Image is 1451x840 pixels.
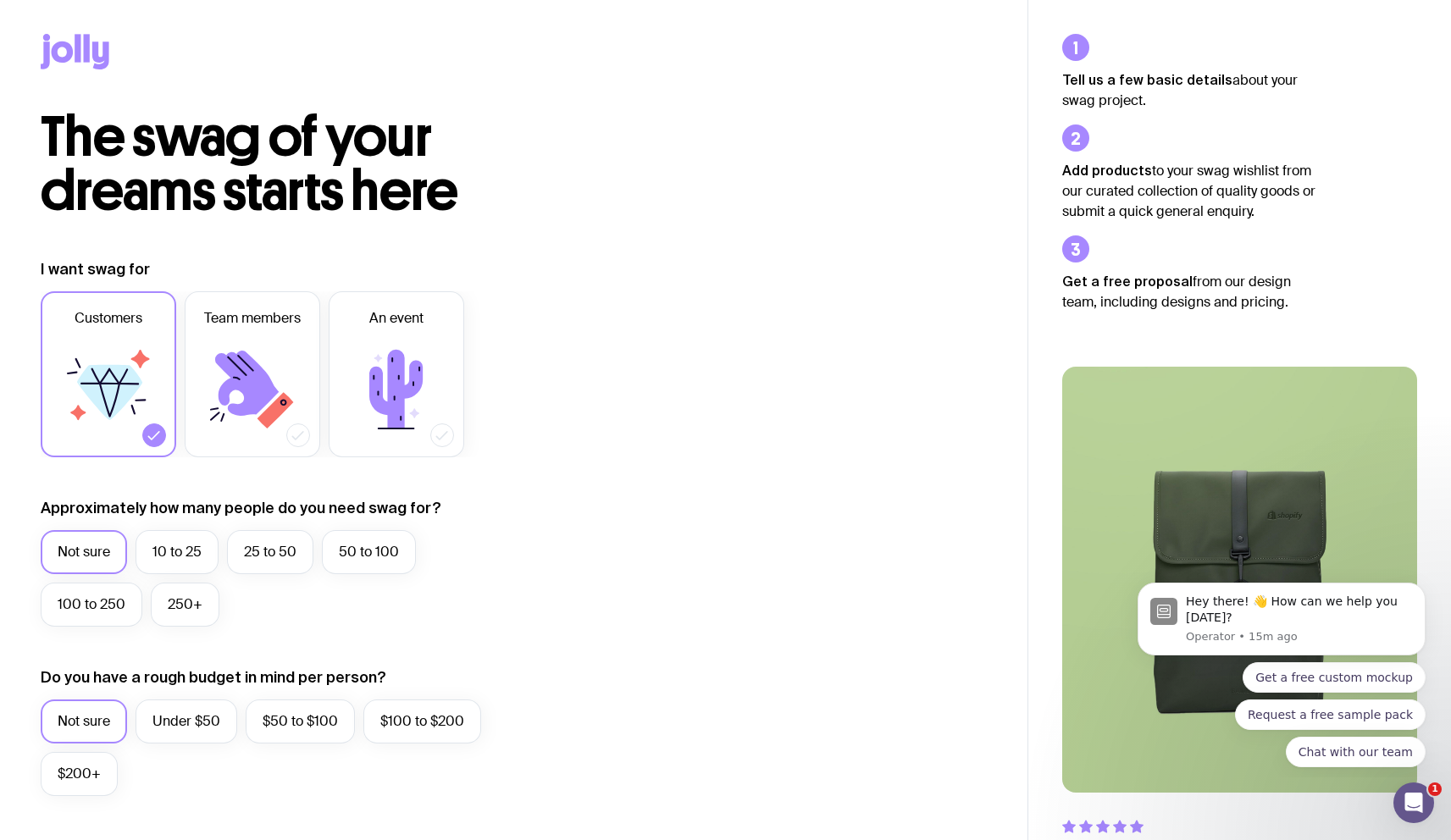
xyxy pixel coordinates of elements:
[369,308,424,329] span: An event
[1112,567,1451,777] iframe: Intercom notifications message
[41,667,386,688] label: Do you have a rough budget in mind per person?
[136,530,219,574] label: 10 to 25
[41,530,127,574] label: Not sure
[1062,72,1232,87] strong: Tell us a few basic details
[136,699,237,743] label: Under $50
[1062,163,1152,178] strong: Add products
[246,699,355,743] label: $50 to $100
[1062,271,1316,312] p: from our design team, including designs and pricing.
[1062,274,1193,289] strong: Get a free proposal
[41,699,127,743] label: Not sure
[41,752,118,796] label: $200+
[1428,782,1442,796] span: 1
[363,699,481,743] label: $100 to $200
[75,308,142,329] span: Customers
[1393,782,1434,823] iframe: Intercom live chat
[151,583,219,627] label: 250+
[41,103,458,224] span: The swag of your dreams starts here
[41,583,142,627] label: 100 to 250
[322,530,416,574] label: 50 to 100
[1062,69,1316,111] p: about your swag project.
[204,308,301,329] span: Team members
[41,259,150,279] label: I want swag for
[41,498,441,518] label: Approximately how many people do you need swag for?
[1062,160,1316,222] p: to your swag wishlist from our curated collection of quality goods or submit a quick general enqu...
[227,530,313,574] label: 25 to 50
